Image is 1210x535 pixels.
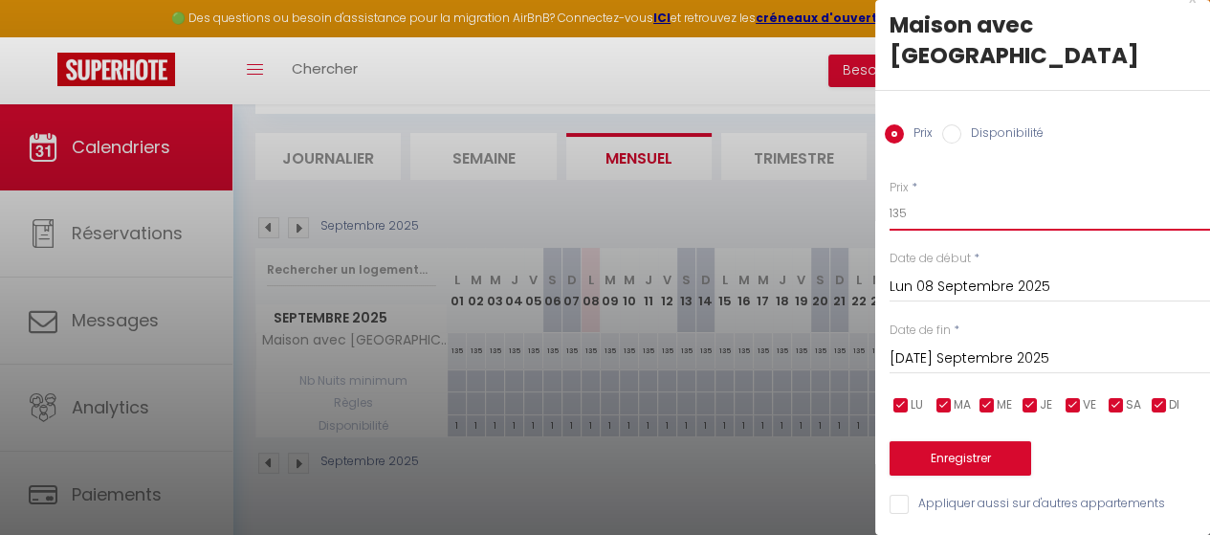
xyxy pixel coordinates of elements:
label: Prix [890,179,909,197]
span: JE [1040,396,1052,414]
div: Maison avec [GEOGRAPHIC_DATA] [890,10,1196,71]
span: SA [1126,396,1141,414]
label: Date de fin [890,322,951,340]
span: ME [997,396,1012,414]
label: Prix [904,124,933,145]
span: DI [1169,396,1179,414]
button: Enregistrer [890,441,1031,476]
label: Disponibilité [961,124,1044,145]
span: LU [911,396,923,414]
span: MA [954,396,971,414]
button: Ouvrir le widget de chat LiveChat [15,8,73,65]
span: VE [1083,396,1096,414]
label: Date de début [890,250,971,268]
